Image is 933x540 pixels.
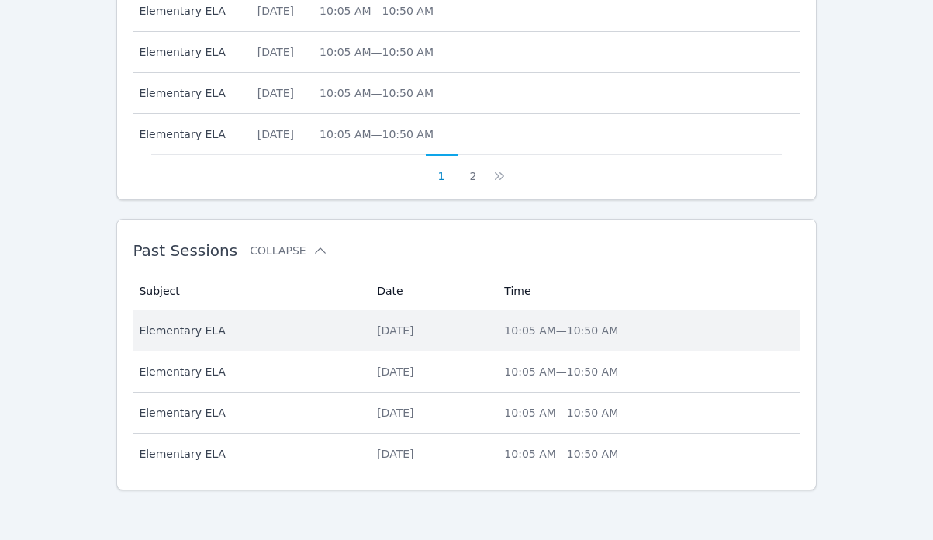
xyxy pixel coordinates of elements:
span: 10:05 AM — 10:50 AM [320,46,434,58]
span: Elementary ELA [139,126,238,142]
tr: Elementary ELA[DATE]10:05 AM—10:50 AM [133,310,800,351]
th: Subject [133,272,368,310]
div: [DATE] [377,323,486,338]
span: Elementary ELA [139,446,358,462]
div: [DATE] [377,364,486,379]
span: 10:05 AM — 10:50 AM [504,448,618,460]
div: [DATE] [377,446,486,462]
span: 10:05 AM — 10:50 AM [320,128,434,140]
span: Past Sessions [133,241,237,260]
tr: Elementary ELA[DATE]10:05 AM—10:50 AM [133,32,800,73]
span: Elementary ELA [139,44,238,60]
div: [DATE] [257,85,301,101]
span: Elementary ELA [139,323,358,338]
span: Elementary ELA [139,85,238,101]
span: 10:05 AM — 10:50 AM [320,5,434,17]
span: Elementary ELA [139,405,358,421]
span: 10:05 AM — 10:50 AM [320,87,434,99]
button: 1 [426,154,458,184]
th: Date [368,272,495,310]
tr: Elementary ELA[DATE]10:05 AM—10:50 AM [133,351,800,393]
button: Collapse [250,243,327,258]
span: Elementary ELA [139,364,358,379]
th: Time [495,272,800,310]
span: 10:05 AM — 10:50 AM [504,365,618,378]
span: Elementary ELA [139,3,238,19]
tr: Elementary ELA[DATE]10:05 AM—10:50 AM [133,114,800,154]
tr: Elementary ELA[DATE]10:05 AM—10:50 AM [133,434,800,474]
span: 10:05 AM — 10:50 AM [504,407,618,419]
span: 10:05 AM — 10:50 AM [504,324,618,337]
tr: Elementary ELA[DATE]10:05 AM—10:50 AM [133,393,800,434]
div: [DATE] [377,405,486,421]
button: 2 [458,154,489,184]
tr: Elementary ELA[DATE]10:05 AM—10:50 AM [133,73,800,114]
div: [DATE] [257,126,301,142]
div: [DATE] [257,3,301,19]
div: [DATE] [257,44,301,60]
